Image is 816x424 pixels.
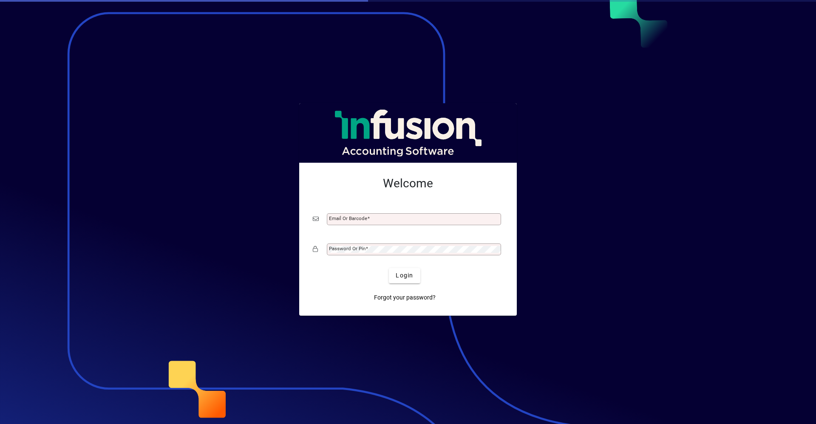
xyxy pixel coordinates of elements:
[374,293,436,302] span: Forgot your password?
[313,176,503,191] h2: Welcome
[396,271,413,280] span: Login
[389,268,420,283] button: Login
[329,246,365,252] mat-label: Password or Pin
[371,290,439,305] a: Forgot your password?
[329,215,367,221] mat-label: Email or Barcode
